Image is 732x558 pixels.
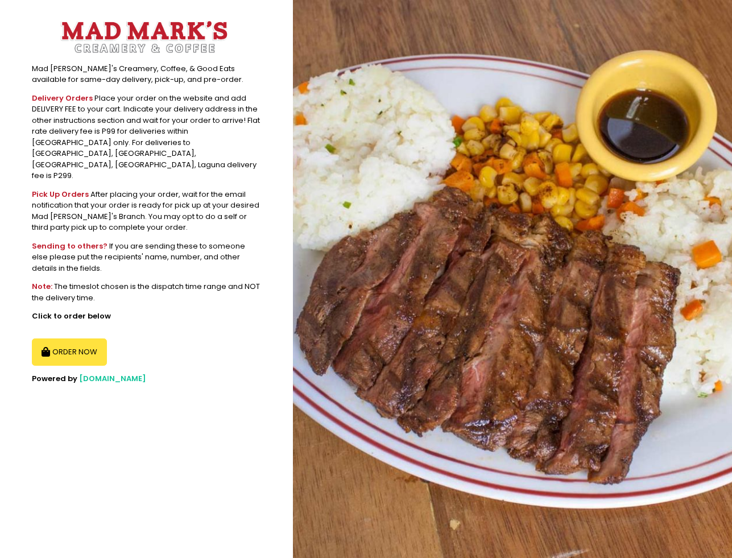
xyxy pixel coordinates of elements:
div: If you are sending these to someone else please put the recipients' name, number, and other detai... [32,241,261,274]
div: After placing your order, wait for the email notification that your order is ready for pick up at... [32,189,261,233]
div: Powered by [32,373,261,385]
div: Place your order on the website and add DELIVERY FEE to your cart. Indicate your delivery address... [32,93,261,181]
b: Note: [32,281,52,292]
div: Click to order below [32,311,261,322]
b: Pick Up Orders [32,189,89,200]
div: The timeslot chosen is the dispatch time range and NOT the delivery time. [32,281,261,303]
b: Sending to others? [32,241,107,251]
a: [DOMAIN_NAME] [79,373,146,384]
div: Mad [PERSON_NAME]'s Creamery, Coffee, & Good Eats available for same-day delivery, pick-up, and p... [32,63,261,85]
b: Delivery Orders [32,93,93,104]
img: MadMark's Creamery & Good Eats [59,17,230,56]
button: ORDER NOW [32,338,107,366]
